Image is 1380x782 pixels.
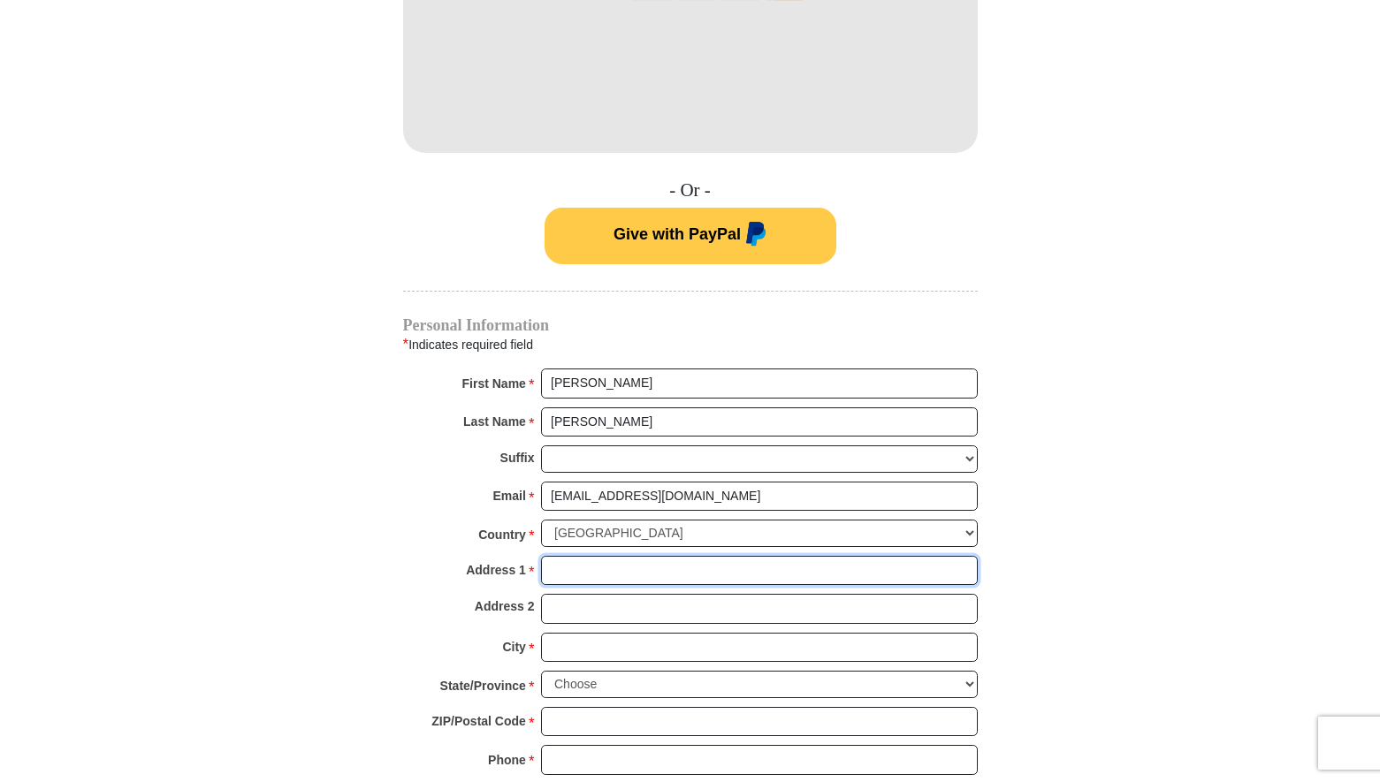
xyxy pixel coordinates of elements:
[462,371,526,396] strong: First Name
[502,634,525,659] strong: City
[493,483,526,508] strong: Email
[488,748,526,772] strong: Phone
[440,673,526,698] strong: State/Province
[403,318,978,332] h4: Personal Information
[466,558,526,582] strong: Address 1
[403,333,978,356] div: Indicates required field
[500,445,535,470] strong: Suffix
[463,409,526,434] strong: Last Name
[478,522,526,547] strong: Country
[741,222,766,250] img: paypal
[545,208,836,264] button: Give with PayPal
[431,709,526,733] strong: ZIP/Postal Code
[475,594,535,619] strong: Address 2
[614,225,741,243] span: Give with PayPal
[403,179,978,201] h4: - Or -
